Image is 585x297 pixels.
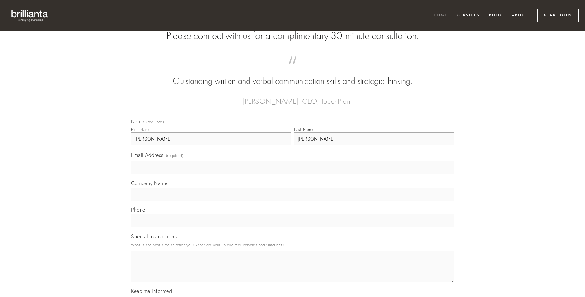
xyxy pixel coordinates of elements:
[131,233,177,239] span: Special Instructions
[453,10,484,21] a: Services
[294,127,313,132] div: Last Name
[6,6,54,25] img: brillianta - research, strategy, marketing
[141,63,444,87] blockquote: Outstanding written and verbal communication skills and strategic thinking.
[146,120,164,124] span: (required)
[131,118,144,125] span: Name
[141,63,444,75] span: “
[131,152,164,158] span: Email Address
[131,241,454,249] p: What is the best time to reach you? What are your unique requirements and timelines?
[430,10,452,21] a: Home
[537,9,579,22] a: Start Now
[166,151,184,160] span: (required)
[131,30,454,42] h2: Please connect with us for a complimentary 30-minute consultation.
[485,10,506,21] a: Blog
[507,10,532,21] a: About
[131,127,150,132] div: First Name
[131,180,167,186] span: Company Name
[131,207,145,213] span: Phone
[131,288,172,294] span: Keep me informed
[141,87,444,108] figcaption: — [PERSON_NAME], CEO, TouchPlan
